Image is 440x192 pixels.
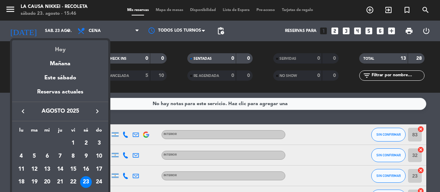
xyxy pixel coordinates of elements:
[28,176,41,189] td: 19 de agosto de 2025
[80,150,93,163] td: 9 de agosto de 2025
[80,163,92,175] div: 16
[41,163,53,175] div: 13
[28,126,41,137] th: martes
[54,163,66,175] div: 14
[67,176,80,189] td: 22 de agosto de 2025
[80,126,93,137] th: sábado
[41,176,53,188] div: 20
[54,163,67,176] td: 14 de agosto de 2025
[19,107,27,115] i: keyboard_arrow_left
[15,163,28,176] td: 11 de agosto de 2025
[92,150,106,163] td: 10 de agosto de 2025
[17,107,29,116] button: keyboard_arrow_left
[29,150,40,162] div: 5
[28,150,41,163] td: 5 de agosto de 2025
[15,176,27,188] div: 18
[67,126,80,137] th: viernes
[54,126,67,137] th: jueves
[93,137,105,149] div: 3
[67,150,80,163] td: 8 de agosto de 2025
[41,176,54,189] td: 20 de agosto de 2025
[12,68,108,88] div: Este sábado
[80,163,93,176] td: 16 de agosto de 2025
[80,137,92,149] div: 2
[15,163,27,175] div: 11
[29,176,40,188] div: 19
[15,126,28,137] th: lunes
[67,163,79,175] div: 15
[15,137,67,150] td: AGO.
[41,126,54,137] th: miércoles
[92,176,106,189] td: 24 de agosto de 2025
[15,176,28,189] td: 18 de agosto de 2025
[80,176,93,189] td: 23 de agosto de 2025
[54,176,66,188] div: 21
[54,150,67,163] td: 7 de agosto de 2025
[91,107,103,116] button: keyboard_arrow_right
[67,137,80,150] td: 1 de agosto de 2025
[67,137,79,149] div: 1
[93,176,105,188] div: 24
[93,150,105,162] div: 10
[15,150,28,163] td: 4 de agosto de 2025
[54,150,66,162] div: 7
[92,126,106,137] th: domingo
[80,150,92,162] div: 9
[15,150,27,162] div: 4
[29,107,91,116] span: agosto 2025
[28,163,41,176] td: 12 de agosto de 2025
[80,176,92,188] div: 23
[41,150,53,162] div: 6
[12,88,108,102] div: Reservas actuales
[12,54,108,68] div: Mañana
[67,176,79,188] div: 22
[29,163,40,175] div: 12
[12,40,108,54] div: Hoy
[93,107,101,115] i: keyboard_arrow_right
[54,176,67,189] td: 21 de agosto de 2025
[41,150,54,163] td: 6 de agosto de 2025
[92,163,106,176] td: 17 de agosto de 2025
[93,163,105,175] div: 17
[41,163,54,176] td: 13 de agosto de 2025
[92,137,106,150] td: 3 de agosto de 2025
[67,150,79,162] div: 8
[67,163,80,176] td: 15 de agosto de 2025
[80,137,93,150] td: 2 de agosto de 2025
